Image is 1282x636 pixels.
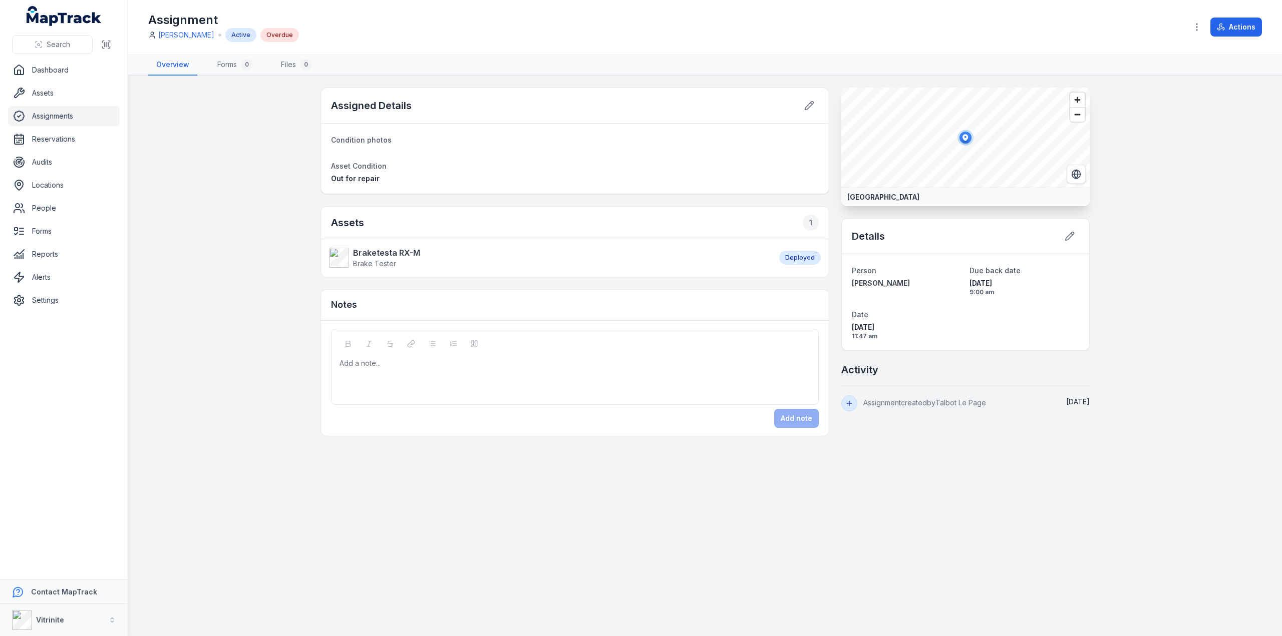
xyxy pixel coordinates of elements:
[779,251,821,265] div: Deployed
[36,615,64,624] strong: Vitrinite
[8,106,120,126] a: Assignments
[260,28,299,42] div: Overdue
[1210,18,1262,37] button: Actions
[970,278,1079,288] span: [DATE]
[1066,397,1090,406] time: 03/07/2025, 11:47:54 am
[852,310,868,319] span: Date
[12,35,93,54] button: Search
[331,174,380,183] span: Out for repair
[852,266,876,275] span: Person
[148,12,299,28] h1: Assignment
[158,30,214,40] a: [PERSON_NAME]
[148,55,197,76] a: Overview
[863,398,986,407] span: Assignment created by Talbot Le Page
[8,290,120,310] a: Settings
[27,6,102,26] a: MapTrack
[331,162,387,170] span: Asset Condition
[8,221,120,241] a: Forms
[353,259,396,268] span: Brake Tester
[852,322,961,340] time: 03/07/2025, 11:47:54 am
[241,59,253,71] div: 0
[1070,93,1085,107] button: Zoom in
[8,244,120,264] a: Reports
[8,129,120,149] a: Reservations
[8,152,120,172] a: Audits
[841,88,1090,188] canvas: Map
[353,247,420,259] strong: Braketesta RX-M
[273,55,320,76] a: Files0
[209,55,261,76] a: Forms0
[847,192,919,202] strong: [GEOGRAPHIC_DATA]
[31,587,97,596] strong: Contact MapTrack
[852,229,885,243] h2: Details
[331,136,392,144] span: Condition photos
[331,298,357,312] h3: Notes
[331,99,412,113] h2: Assigned Details
[970,288,1079,296] span: 9:00 am
[8,175,120,195] a: Locations
[8,60,120,80] a: Dashboard
[8,198,120,218] a: People
[841,363,878,377] h2: Activity
[1070,107,1085,122] button: Zoom out
[225,28,256,42] div: Active
[803,215,819,231] div: 1
[331,215,819,231] h2: Assets
[1067,165,1086,184] button: Switch to Satellite View
[852,332,961,340] span: 11:47 am
[852,322,961,332] span: [DATE]
[8,83,120,103] a: Assets
[970,278,1079,296] time: 14/07/2025, 9:00:00 am
[970,266,1021,275] span: Due back date
[300,59,312,71] div: 0
[47,40,70,50] span: Search
[1066,397,1090,406] span: [DATE]
[329,247,769,269] a: Braketesta RX-MBrake Tester
[8,267,120,287] a: Alerts
[852,278,961,288] a: [PERSON_NAME]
